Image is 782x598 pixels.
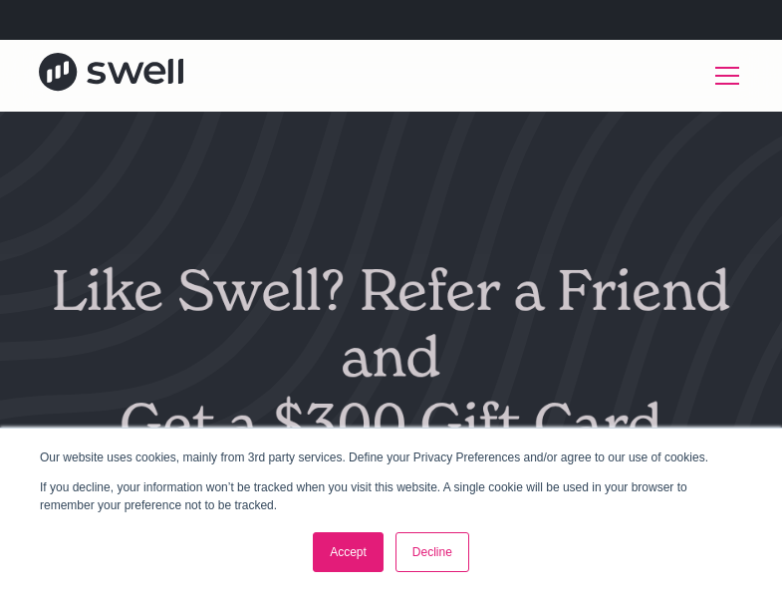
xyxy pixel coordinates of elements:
[40,448,742,466] p: Our website uses cookies, mainly from 3rd party services. Define your Privacy Preferences and/or ...
[703,52,743,100] div: menu
[32,257,750,458] h1: Like Swell? Refer a Friend and Get a $300 Gift Card
[39,53,183,98] a: home
[395,532,469,572] a: Decline
[40,478,742,514] p: If you decline, your information won’t be tracked when you visit this website. A single cookie wi...
[313,532,384,572] a: Accept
